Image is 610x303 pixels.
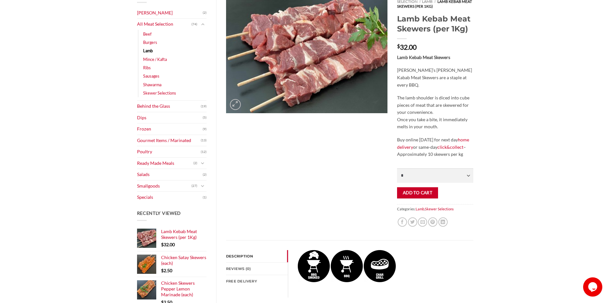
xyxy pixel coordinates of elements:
span: $ [397,44,400,49]
a: Sausages [143,72,159,80]
a: Specials [137,192,203,203]
a: Pin on Pinterest [428,217,437,227]
span: (2) [203,170,207,180]
a: Shawarma [143,80,161,89]
a: Gourmet Items / Marinated [137,135,201,146]
a: Ribs [143,63,151,72]
a: Description [226,250,288,262]
a: [PERSON_NAME] [137,7,203,19]
span: (27) [191,181,197,191]
a: Dips [137,112,203,123]
button: Add to cart [397,187,438,198]
span: (13) [201,136,207,145]
a: click&collect [437,144,463,150]
iframe: chat widget [583,277,604,297]
a: Lamb [416,207,424,211]
a: Smallgoods [137,181,192,192]
button: Toggle [199,182,207,189]
a: Share on Twitter [408,217,417,227]
bdi: 32.00 [161,242,175,247]
span: (2) [203,8,207,18]
span: $ [161,242,164,247]
a: Frozen [137,123,203,135]
a: Zoom [230,99,241,110]
span: Categories: , [397,204,473,214]
span: (1) [203,193,207,202]
a: Behind the Glass [137,101,201,112]
span: (5) [203,113,207,122]
img: Lamb Kebab Meat Skewers (per 1Kg) [331,250,363,282]
a: Email to a Friend [418,217,427,227]
img: Lamb Kebab Meat Skewers (per 1Kg) [364,250,396,282]
span: (2) [193,158,197,168]
a: Chicken Satay Skewers (each) [161,255,207,266]
a: Lamb Kebab Meat Skewers (per 1Kg) [161,229,207,240]
a: FREE Delivery [226,275,288,287]
a: Share on Facebook [398,217,407,227]
a: Skewer Selections [143,89,176,97]
span: Chicken Satay Skewers (each) [161,255,206,266]
span: $ [161,268,164,273]
span: Chicken Skewers Pepper Lemon Marinade (each) [161,280,195,298]
a: Poultry [137,146,201,157]
a: Beef [143,30,151,38]
p: Buy online [DATE] for next day or same-day – Approximately 10 skewers per kg [397,136,473,158]
span: Lamb Kebab Meat Skewers (per 1Kg) [161,229,197,240]
span: (12) [201,147,207,157]
bdi: 32.00 [397,43,417,51]
a: Reviews (0) [226,263,288,275]
a: Lamb [143,46,153,55]
a: Skewer Selections [425,207,454,211]
a: Share on LinkedIn [438,217,448,227]
a: Ready Made Meals [137,158,194,169]
h1: Lamb Kebab Meat Skewers (per 1Kg) [397,14,473,34]
button: Toggle [199,160,207,167]
img: Lamb Kebab Meat Skewers (per 1Kg) [298,250,330,282]
span: Recently Viewed [137,210,181,216]
p: [PERSON_NAME]’s [PERSON_NAME] Kabab Meat Skewers are a staple at every BBQ. [397,67,473,88]
a: Salads [137,169,203,180]
a: All Meat Selection [137,19,192,30]
strong: Lamb Kebab Meat Skewers [397,55,450,60]
p: The lamb shoulder is diced into cube pieces of meat that are skewered for your convenience. Once ... [397,94,473,130]
a: Mince / Kafta [143,55,167,63]
a: Chicken Skewers Pepper Lemon Marinade (each) [161,280,207,298]
a: home delivery [397,137,469,150]
bdi: 2.50 [161,268,172,273]
a: Burgers [143,38,157,46]
span: (9) [203,124,207,134]
span: (19) [201,102,207,111]
button: Toggle [199,21,207,28]
span: (74) [191,20,197,29]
